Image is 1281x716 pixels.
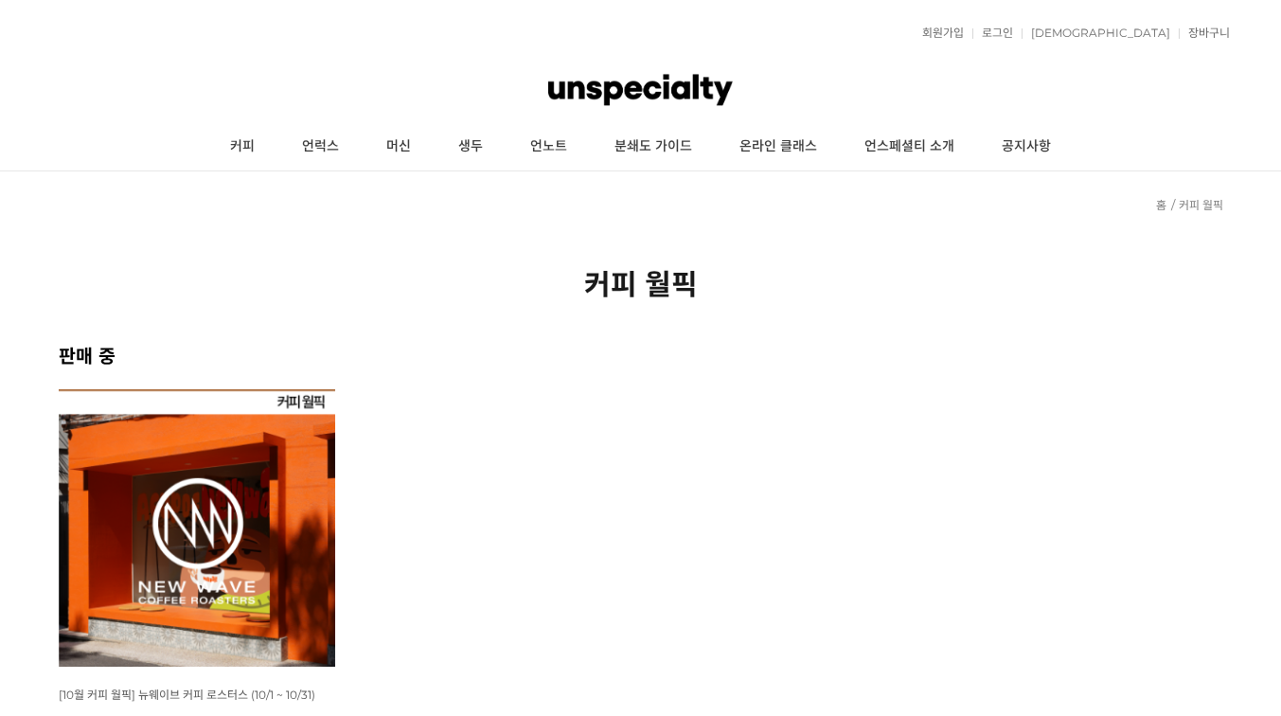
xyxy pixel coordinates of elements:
span: [10월 커피 월픽] 뉴웨이브 커피 로스터스 (10/1 ~ 10/31) [59,688,315,702]
a: 장바구니 [1179,27,1230,39]
a: 커피 [206,123,278,170]
a: 언스페셜티 소개 [841,123,978,170]
a: 커피 월픽 [1179,198,1223,212]
a: 로그인 [972,27,1013,39]
a: 언노트 [507,123,591,170]
a: [10월 커피 월픽] 뉴웨이브 커피 로스터스 (10/1 ~ 10/31) [59,687,315,702]
a: [DEMOGRAPHIC_DATA] [1022,27,1170,39]
h2: 판매 중 [59,341,1223,368]
h2: 커피 월픽 [59,261,1223,303]
a: 공지사항 [978,123,1075,170]
a: 언럭스 [278,123,363,170]
a: 분쇄도 가이드 [591,123,716,170]
img: 언스페셜티 몰 [548,62,732,118]
a: 온라인 클래스 [716,123,841,170]
img: [10월 커피 월픽] 뉴웨이브 커피 로스터스 (10/1 ~ 10/31) [59,389,336,667]
a: 머신 [363,123,435,170]
a: 홈 [1156,198,1166,212]
a: 회원가입 [913,27,964,39]
a: 생두 [435,123,507,170]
